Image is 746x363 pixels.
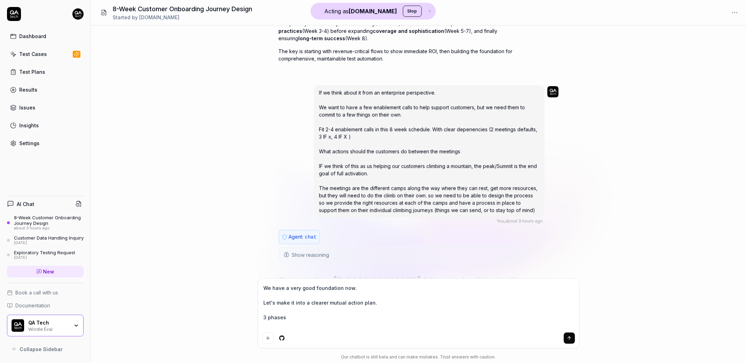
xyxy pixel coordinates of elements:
span: You [497,218,505,223]
img: 7ccf6c19-61ad-4a6c-8811-018b02a1b829.jpg [547,86,559,97]
div: 8-Week Customer Onboarding Journey Design [14,215,84,226]
span: Documentation [15,302,50,309]
a: Issues [7,101,84,114]
span: coverage and sophistication [373,28,445,34]
span: Book a call with us [15,289,58,296]
a: Settings [7,136,84,150]
span: long-term success [299,35,346,41]
h4: AI Chat [17,200,34,208]
textarea: We have a very good foundation now. Let's make it into a clearer mutual action plan. 3 phases [262,283,575,330]
a: Dashboard [7,29,84,43]
a: New [7,266,84,277]
a: Customer Data Handling Inquiry[DATE] [7,235,84,245]
div: Issues [19,104,35,111]
div: Test Plans [19,68,45,76]
span: [DOMAIN_NAME] [139,14,179,20]
a: Insights [7,119,84,132]
div: Settings [19,140,40,147]
div: Test Cases [19,50,47,58]
div: QA Tech [28,320,69,326]
a: Test Cases [7,47,84,61]
div: Wordle Eval [28,326,69,332]
p: The key is starting with revenue-critical flows to show immediate ROI, then building the foundati... [279,48,524,62]
a: 8-Week Customer Onboarding Journey Designabout 3 hours ago [7,215,84,231]
a: Results [7,83,84,97]
div: [DATE] [14,241,84,245]
span: New [43,268,55,275]
button: QA Tech LogoQA TechWordle Eval [7,315,84,336]
h1: Enterprise [DOMAIN_NAME] Mountain Climb: 8-Week Onboarding Journey [279,273,524,305]
div: , about 3 hours ago [497,218,543,224]
span: If we think about it from an enterprise perspective. We want to have a few enablement calls to he... [319,90,538,213]
div: Insights [19,122,39,129]
img: QA Tech Logo [12,319,24,332]
button: Show reasoning [279,248,523,262]
span: chat [305,234,317,240]
a: Exploratory Testing Request[DATE] [7,250,84,260]
div: about 3 hours ago [14,226,84,231]
div: Our chatbot is still beta and can make mistakes. Trust answers with caution. [258,354,580,360]
a: Documentation [7,302,84,309]
p: This journey focuses on (Week 1-2) to demonstrate value, then builds (Week 3-4) before expanding ... [279,20,524,42]
div: Customer Data Handling Inquiry [14,235,84,241]
button: Add attachment [262,333,273,344]
div: Dashboard [19,33,46,40]
div: Exploratory Testing Request [14,250,75,255]
a: Test Plans [7,65,84,79]
div: [DATE] [14,255,75,260]
span: Show reasoning [292,251,329,258]
div: Results [19,86,37,93]
span: Collapse Sidebar [20,346,63,353]
h1: 8-Week Customer Onboarding Journey Design [113,4,252,14]
a: Book a call with us [7,289,84,296]
div: Started by [113,14,252,21]
button: Stop [403,6,422,17]
button: Collapse Sidebar [7,342,84,356]
p: Agent: [289,233,317,241]
img: 7ccf6c19-61ad-4a6c-8811-018b02a1b829.jpg [72,8,84,20]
